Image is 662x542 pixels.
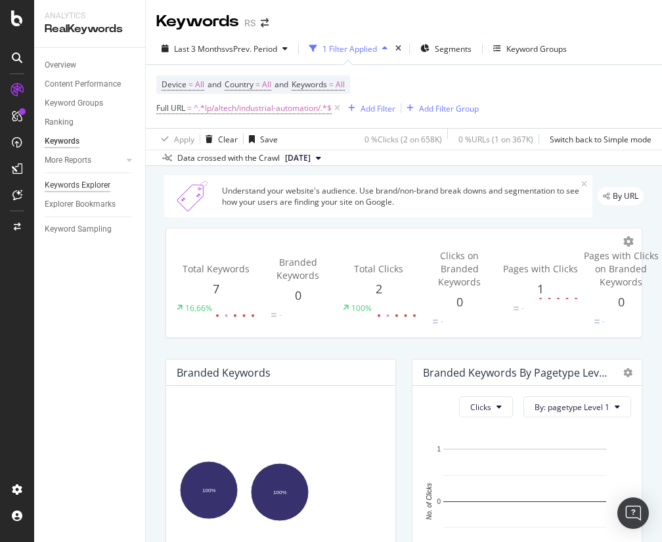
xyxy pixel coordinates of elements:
[459,396,513,417] button: Clicks
[187,102,192,114] span: =
[441,316,443,327] div: -
[177,152,280,164] div: Data crossed with the Crawl
[618,294,625,310] span: 0
[45,198,116,211] div: Explorer Bookmarks
[218,134,238,145] div: Clear
[617,497,649,529] div: Open Intercom Messenger
[45,135,79,148] div: Keywords
[156,129,194,150] button: Apply
[174,134,194,145] div: Apply
[435,43,472,54] span: Segments
[45,178,110,192] div: Keywords Explorer
[503,262,578,275] span: Pages with Clicks
[260,134,278,145] div: Save
[45,96,103,110] div: Keyword Groups
[437,446,441,453] text: 1
[364,134,442,145] div: 0 % Clicks ( 2 on 658K )
[393,42,404,55] div: times
[594,320,600,323] img: Equal
[45,115,136,129] a: Ranking
[255,79,260,90] span: =
[225,79,254,90] span: Country
[521,302,524,314] div: -
[225,43,277,54] span: vs Prev. Period
[456,294,463,310] span: 0
[401,100,479,116] button: Add Filter Group
[45,22,135,37] div: RealKeywords
[45,115,74,129] div: Ranking
[45,178,136,192] a: Keywords Explorer
[280,150,326,166] button: [DATE]
[156,38,293,59] button: Last 3 MonthsvsPrev. Period
[45,154,91,167] div: More Reports
[343,100,395,116] button: Add Filter
[537,281,544,297] span: 1
[45,58,76,72] div: Overview
[488,38,572,59] button: Keyword Groups
[423,366,610,379] div: Branded Keywords By pagetype Level 1
[156,10,239,33] div: Keywords
[188,79,193,90] span: =
[262,75,271,94] span: All
[279,309,282,320] div: -
[183,262,250,275] span: Total Keywords
[437,498,441,505] text: 0
[276,256,319,281] span: Branded Keywords
[336,75,345,94] span: All
[169,180,217,212] img: Xn5yXbTLC6GvtKIoinKAiP4Hm0QJ922KvQwAAAAASUVORK5CYII=
[261,18,269,28] div: arrow-right-arrow-left
[426,483,433,520] text: No. of Clicks
[45,222,136,236] a: Keyword Sampling
[174,43,225,54] span: Last 3 Months
[584,249,659,288] span: Pages with Clicks on Branded Keywords
[244,16,255,30] div: RS
[535,402,609,413] span: By: pagetype Level 1
[544,129,651,150] button: Switch back to Simple mode
[45,222,112,236] div: Keyword Sampling
[458,134,533,145] div: 0 % URLs ( 1 on 367K )
[273,490,286,495] text: 100%
[45,10,135,22] div: Analytics
[619,311,659,331] svg: 0
[295,287,301,303] span: 0
[415,38,477,59] button: Segments
[470,402,491,413] span: Clicks
[506,43,567,54] div: Keyword Groups
[550,134,651,145] div: Switch back to Simple mode
[304,38,393,59] button: 1 Filter Applied
[195,75,204,94] span: All
[598,187,644,205] div: legacy label
[329,79,334,90] span: =
[285,152,311,164] span: 2025 Sep. 13th
[213,281,219,297] span: 7
[194,99,332,117] span: ^.*lp/altech/industrial-automation/.*$
[292,79,327,90] span: Keywords
[354,262,403,275] span: Total Clicks
[45,154,123,167] a: More Reports
[602,316,605,327] div: -
[244,129,278,150] button: Save
[376,281,382,297] span: 2
[351,302,372,314] div: 100%
[185,302,212,314] div: 16.66%
[162,79,187,90] span: Device
[514,306,519,310] img: Equal
[45,58,136,72] a: Overview
[156,102,185,114] span: Full URL
[361,103,395,114] div: Add Filter
[322,43,377,54] div: 1 Filter Applied
[222,185,581,207] div: Understand your website's audience. Use brand/non-brand break downs and segmentation to see how y...
[200,129,238,150] button: Clear
[438,249,481,288] span: Clicks on Branded Keywords
[613,192,638,200] span: By URL
[275,79,288,90] span: and
[45,96,136,110] a: Keyword Groups
[45,198,136,211] a: Explorer Bookmarks
[458,311,497,331] svg: 0
[45,77,136,91] a: Content Performance
[202,488,215,493] text: 100%
[523,396,631,417] button: By: pagetype Level 1
[208,79,221,90] span: and
[45,77,121,91] div: Content Performance
[433,320,438,323] img: Equal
